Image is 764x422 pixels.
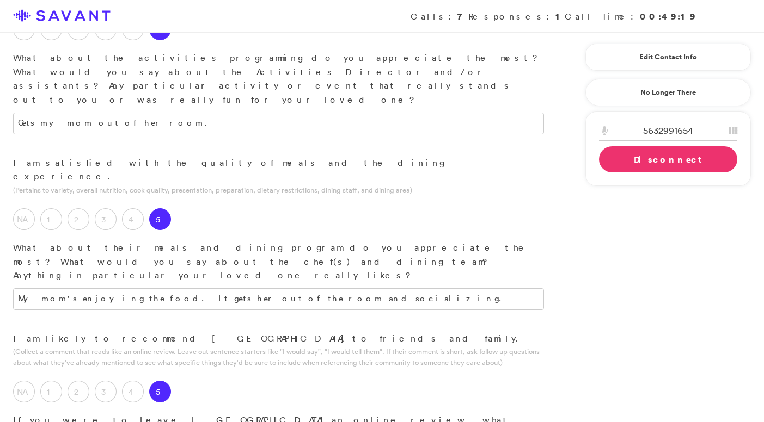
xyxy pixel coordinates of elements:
[585,79,751,106] a: No Longer There
[13,346,544,367] p: (Collect a comment that reads like an online review. Leave out sentence starters like "I would sa...
[13,381,35,402] label: NA
[95,208,117,230] label: 3
[13,156,544,184] p: I am satisfied with the quality of meals and the dining experience.
[599,146,737,172] a: Disconnect
[599,48,737,66] a: Edit Contact Info
[40,208,62,230] label: 1
[457,10,468,22] strong: 7
[149,381,171,402] label: 5
[13,241,544,283] p: What about their meals and dining program do you appreciate the most? What would you say about th...
[95,381,117,402] label: 3
[13,332,544,346] p: I am likely to recommend [GEOGRAPHIC_DATA] to friends and family.
[555,10,565,22] strong: 1
[13,208,35,230] label: NA
[122,381,144,402] label: 4
[149,208,171,230] label: 5
[640,10,696,22] strong: 00:49:19
[13,185,544,195] p: (Pertains to variety, overall nutrition, cook quality, presentation, preparation, dietary restric...
[68,381,89,402] label: 2
[40,381,62,402] label: 1
[68,208,89,230] label: 2
[13,51,544,107] p: What about the activities programming do you appreciate the most? What would you say about the Ac...
[122,208,144,230] label: 4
